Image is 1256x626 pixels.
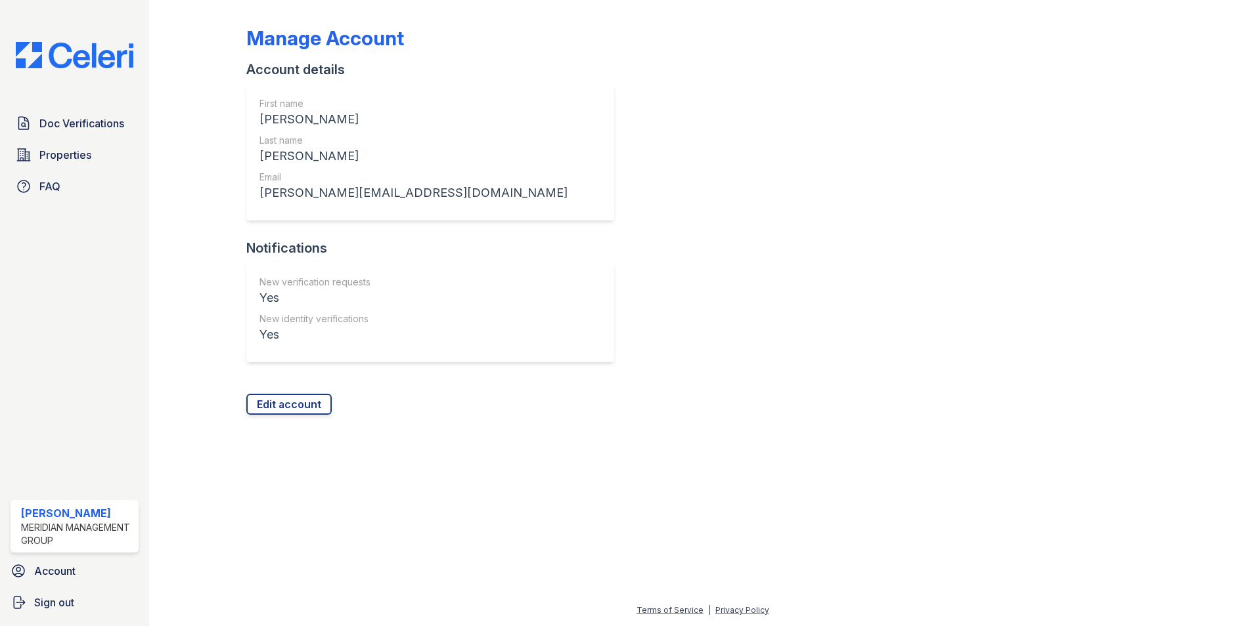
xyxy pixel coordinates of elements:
a: Properties [11,142,139,168]
div: [PERSON_NAME] [259,147,568,165]
div: [PERSON_NAME][EMAIL_ADDRESS][DOMAIN_NAME] [259,184,568,202]
a: Edit account [246,394,332,415]
a: FAQ [11,173,139,199]
div: First name [259,97,568,110]
img: CE_Logo_Blue-a8612792a0a2168367f1c8372b55b34899dd931a85d93a1a3d3e32e68fde9ad4.png [5,42,144,68]
div: Yes [259,325,370,344]
a: Doc Verifications [11,110,139,136]
span: Properties [39,147,91,163]
a: Privacy Policy [715,605,769,615]
div: Notifications [246,239,625,257]
span: Doc Verifications [39,115,124,131]
div: Manage Account [246,26,404,50]
a: Account [5,558,144,584]
div: New verification requests [259,276,370,289]
div: Yes [259,289,370,307]
div: Last name [259,134,568,147]
div: Account details [246,60,625,79]
div: New identity verifications [259,312,370,325]
div: Meridian Management Group [21,521,133,547]
span: Sign out [34,595,74,610]
a: Sign out [5,589,144,616]
div: [PERSON_NAME] [259,110,568,129]
div: Email [259,171,568,184]
a: Terms of Service [637,605,704,615]
span: Account [34,563,76,579]
span: FAQ [39,178,60,194]
div: [PERSON_NAME] [21,505,133,521]
div: | [708,605,711,615]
